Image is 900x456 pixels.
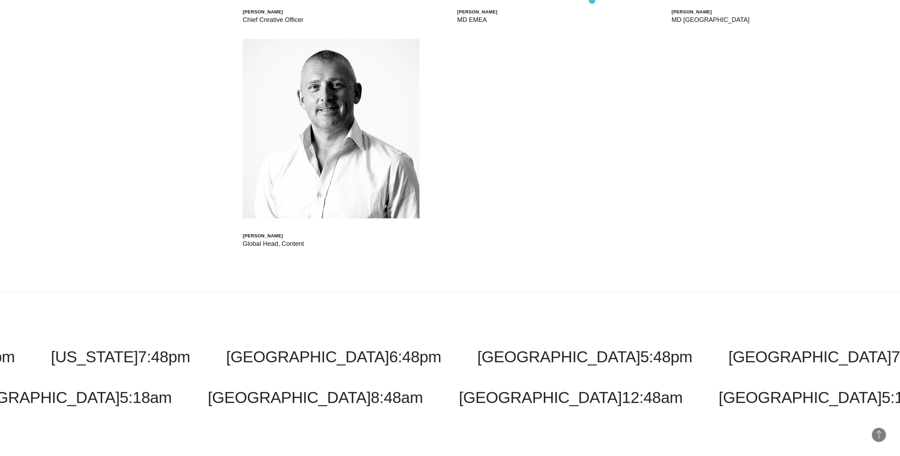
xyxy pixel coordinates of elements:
div: MD EMEA [457,15,498,25]
div: MD [GEOGRAPHIC_DATA] [672,15,749,25]
a: [US_STATE]7:48pm [51,348,190,366]
span: 7:48pm [138,348,190,366]
div: [PERSON_NAME] [457,9,498,15]
a: [GEOGRAPHIC_DATA]5:48pm [477,348,692,366]
span: 8:48am [371,388,423,406]
img: Steve Waller [243,39,419,218]
span: 5:18am [120,388,172,406]
span: 6:48pm [389,348,441,366]
a: [GEOGRAPHIC_DATA]6:48pm [226,348,441,366]
a: [GEOGRAPHIC_DATA]12:48am [459,388,683,406]
a: [GEOGRAPHIC_DATA]8:48am [208,388,423,406]
span: 5:48pm [640,348,692,366]
div: [PERSON_NAME] [243,9,303,15]
button: Back to Top [872,428,886,442]
div: [PERSON_NAME] [672,9,749,15]
span: 12:48am [622,388,683,406]
div: Chief Creative Officer [243,15,303,25]
div: Global Head, Content [243,239,304,249]
div: [PERSON_NAME] [243,233,304,239]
